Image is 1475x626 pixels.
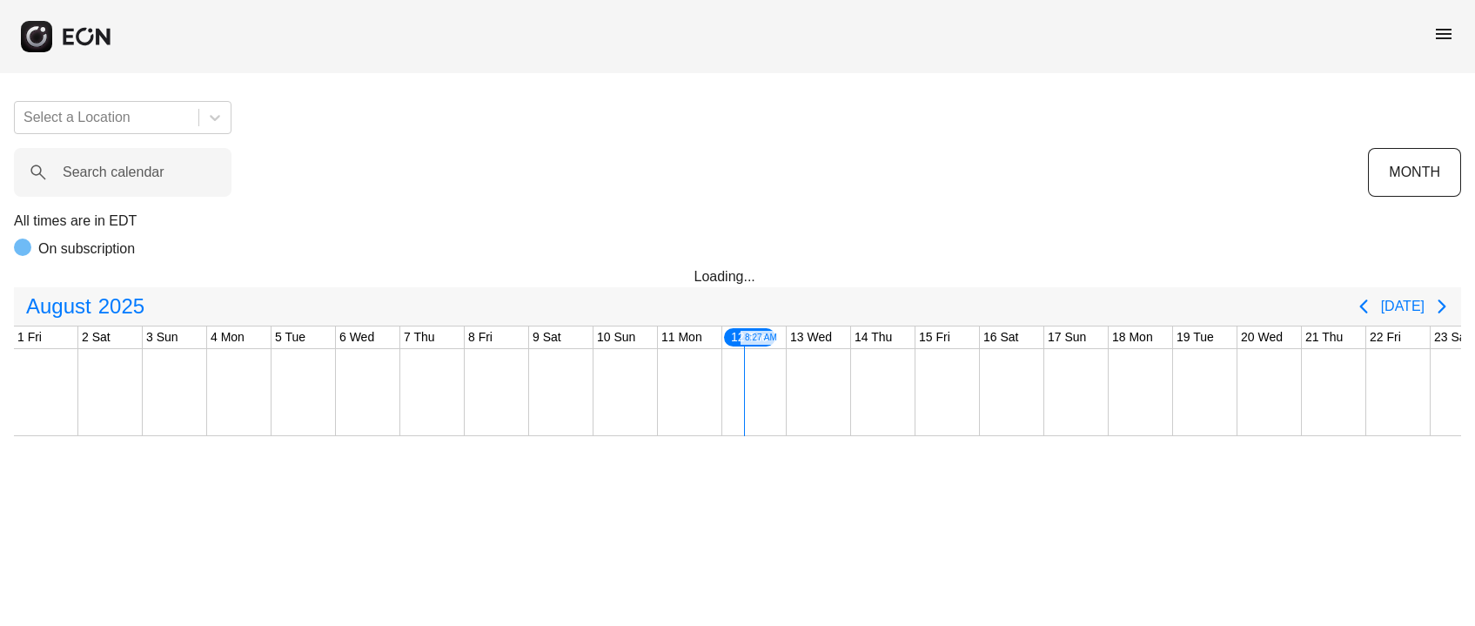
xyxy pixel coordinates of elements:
div: 7 Thu [400,326,439,348]
div: 17 Sun [1044,326,1089,348]
div: 21 Thu [1302,326,1346,348]
button: Next page [1425,289,1459,324]
div: 13 Wed [787,326,835,348]
button: MONTH [1368,148,1461,197]
div: 11 Mon [658,326,706,348]
div: 20 Wed [1237,326,1286,348]
div: 3 Sun [143,326,182,348]
div: 6 Wed [336,326,378,348]
p: On subscription [38,239,135,259]
span: menu [1433,24,1454,44]
div: 1 Fri [14,326,45,348]
div: 15 Fri [915,326,954,348]
span: 2025 [95,289,148,324]
div: 8 Fri [465,326,496,348]
div: 10 Sun [593,326,639,348]
div: 2 Sat [78,326,114,348]
div: 12 Tue [722,326,777,348]
div: 23 Sat [1431,326,1472,348]
div: 16 Sat [980,326,1022,348]
button: Previous page [1346,289,1381,324]
label: Search calendar [63,162,164,183]
div: 18 Mon [1109,326,1157,348]
div: 5 Tue [272,326,309,348]
span: August [23,289,95,324]
button: [DATE] [1381,291,1425,322]
p: All times are in EDT [14,211,1461,232]
div: 19 Tue [1173,326,1217,348]
button: August2025 [16,289,155,324]
div: 9 Sat [529,326,565,348]
div: 14 Thu [851,326,895,348]
div: 22 Fri [1366,326,1405,348]
div: Loading... [694,266,781,287]
div: 4 Mon [207,326,248,348]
